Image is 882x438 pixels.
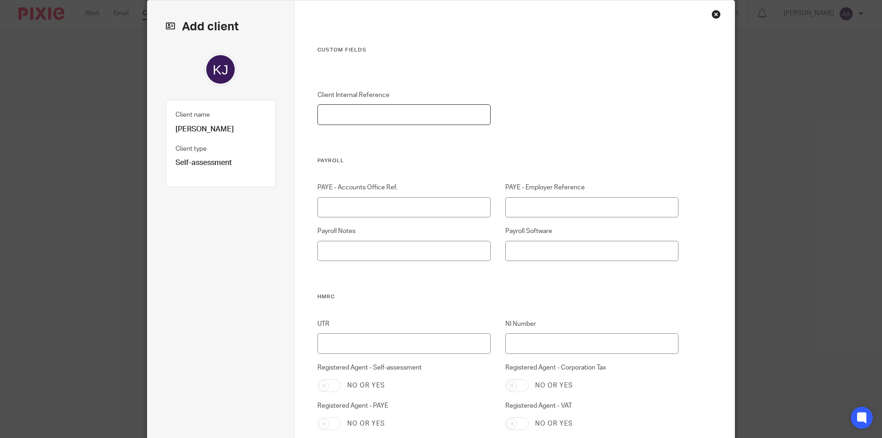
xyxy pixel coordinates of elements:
h2: Add client [166,19,276,34]
label: Client type [175,144,207,154]
h3: HMRC [317,293,679,301]
label: No or yes [347,419,385,428]
p: [PERSON_NAME] [175,125,266,134]
label: PAYE - Employer Reference [505,183,679,192]
label: No or yes [347,381,385,390]
label: Registered Agent - VAT [505,401,679,410]
label: Registered Agent - Self-assessment [317,363,491,372]
label: Registered Agent - PAYE [317,401,491,410]
label: Payroll Software [505,227,679,236]
h3: Payroll [317,157,679,165]
p: Self-assessment [175,158,266,168]
img: svg%3E [204,53,237,86]
label: Client name [175,110,210,119]
label: No or yes [535,381,573,390]
label: PAYE - Accounts Office Ref. [317,183,491,192]
label: NI Number [505,319,679,329]
label: Registered Agent - Corporation Tax [505,363,679,372]
label: No or yes [535,419,573,428]
h3: Custom fields [317,46,679,54]
label: UTR [317,319,491,329]
div: Close this dialog window [712,10,721,19]
label: Client Internal Reference [317,91,491,100]
label: Payroll Notes [317,227,491,236]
